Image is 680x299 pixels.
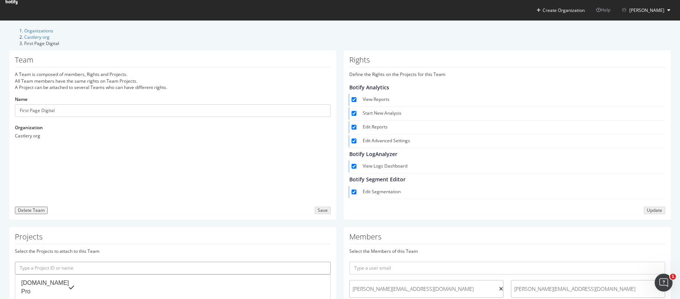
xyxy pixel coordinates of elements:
[15,233,331,244] h1: Projects
[647,208,662,213] div: Update
[352,97,356,102] input: View Reports
[629,7,664,13] span: Purnima Balraju
[352,139,356,143] input: Edit Advanced Settings
[536,7,585,14] button: Create Organization
[24,28,53,34] a: Organizations
[352,164,356,169] input: View Logs Dashboard
[15,248,331,254] div: Select the Projects to attach to this Team
[514,285,658,293] span: [PERSON_NAME][EMAIL_ADDRESS][DOMAIN_NAME]
[363,96,662,104] label: View Reports
[352,190,356,194] input: Edit Segmentation
[349,71,665,77] p: Define the Rights on the Projects for this Team
[21,288,31,295] span: Pro
[349,56,665,67] h1: Rights
[349,233,665,244] h1: Members
[644,207,665,214] button: Update
[596,7,610,13] span: Help
[315,207,331,214] button: Save
[15,262,331,274] input: Type a Project ID or name
[15,96,28,102] label: Name
[318,208,328,213] div: Save
[21,279,69,296] div: [DOMAIN_NAME]
[15,207,48,214] button: Delete Team
[353,285,496,293] span: [PERSON_NAME][EMAIL_ADDRESS][DOMAIN_NAME]
[655,274,673,292] iframe: Intercom live chat
[363,188,662,196] label: Edit Segmentation
[24,40,59,47] span: First Page Digital
[15,133,331,139] div: Castlery org
[616,4,676,16] button: [PERSON_NAME]
[18,208,45,213] div: Delete Team
[349,248,665,254] div: Select the Members of this Team
[15,71,331,90] div: A Team is composed of members, Rights and Projects. All Team members have the same rights on Team...
[15,56,331,67] h1: Team
[363,137,662,145] label: Edit Advanced Settings
[15,104,331,117] input: Name
[352,111,356,116] input: Start New Analysis
[9,28,671,47] ol: breadcrumbs
[15,124,43,131] label: Organization
[349,176,662,182] h4: Botify Segment Editor
[24,34,50,40] a: Castlery org
[352,125,356,130] input: Edit Reports
[349,262,665,274] input: Type a user email
[349,85,662,90] h4: Botify Analytics
[670,274,676,280] span: 1
[349,151,662,157] h4: Botify LogAnalyzer
[363,124,662,131] label: Edit Reports
[21,287,69,296] div: brand label
[363,110,662,117] label: Start New Analysis
[363,163,662,170] label: View Logs Dashboard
